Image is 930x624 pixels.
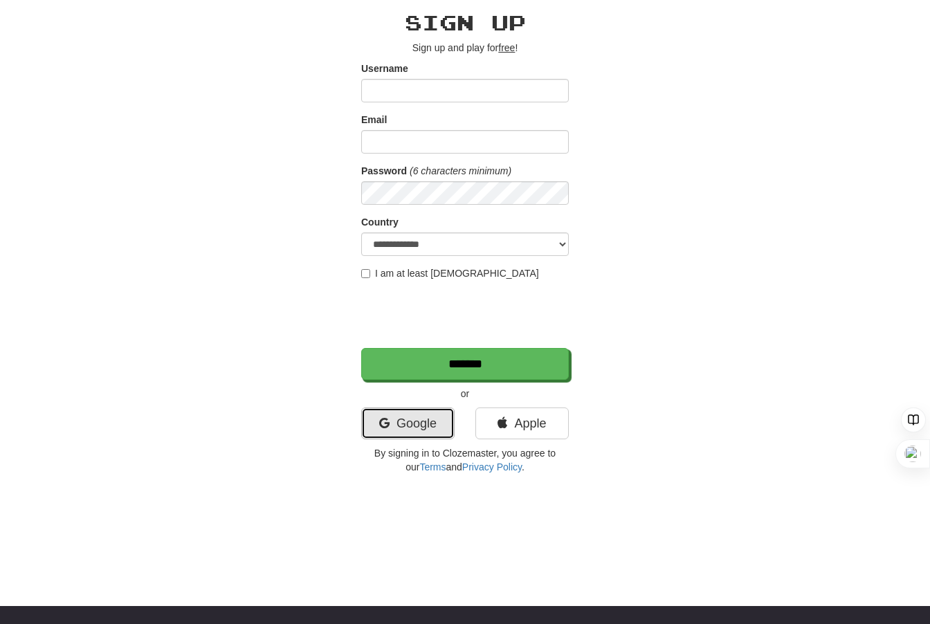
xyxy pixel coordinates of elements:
label: Username [361,62,408,75]
p: By signing in to Clozemaster, you agree to our and . [361,446,569,474]
iframe: reCAPTCHA [361,287,572,341]
a: Google [361,407,455,439]
input: I am at least [DEMOGRAPHIC_DATA] [361,269,370,278]
a: Privacy Policy [462,461,522,472]
p: Sign up and play for ! [361,41,569,55]
label: Country [361,215,399,229]
a: Terms [419,461,446,472]
h2: Sign up [361,11,569,34]
label: Email [361,113,387,127]
label: I am at least [DEMOGRAPHIC_DATA] [361,266,539,280]
p: or [361,387,569,401]
u: free [498,42,515,53]
label: Password [361,164,407,178]
a: Apple [475,407,569,439]
em: (6 characters minimum) [410,165,511,176]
